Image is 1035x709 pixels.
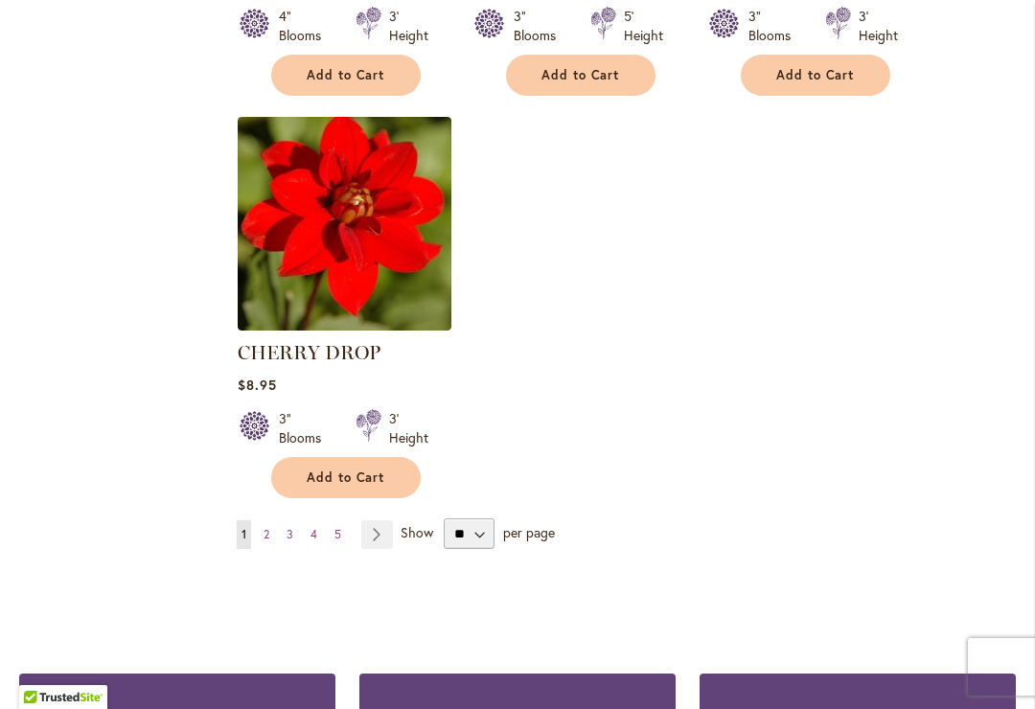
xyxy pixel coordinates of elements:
div: 4" Blooms [279,7,333,45]
span: per page [503,523,555,541]
span: Add to Cart [541,67,620,83]
a: 4 [306,520,322,549]
span: Add to Cart [776,67,855,83]
span: 5 [334,527,341,541]
button: Add to Cart [271,55,421,96]
div: 5' Height [624,7,663,45]
div: 3' Height [389,7,428,45]
div: 3' Height [389,409,428,447]
a: CHERRY DROP [238,341,380,364]
div: 3" Blooms [514,7,567,45]
a: CHERRY DROP [238,316,451,334]
img: CHERRY DROP [238,117,451,331]
div: 3" Blooms [279,409,333,447]
span: Add to Cart [307,67,385,83]
a: 3 [282,520,298,549]
span: 3 [287,527,293,541]
button: Add to Cart [741,55,890,96]
span: $8.95 [238,376,277,394]
div: 3' Height [859,7,898,45]
span: 2 [264,527,269,541]
span: 1 [241,527,246,541]
span: Show [401,523,433,541]
span: 4 [310,527,317,541]
iframe: Launch Accessibility Center [14,641,68,695]
a: 5 [330,520,346,549]
span: Add to Cart [307,469,385,486]
div: 3" Blooms [748,7,802,45]
a: 2 [259,520,274,549]
button: Add to Cart [271,457,421,498]
button: Add to Cart [506,55,655,96]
